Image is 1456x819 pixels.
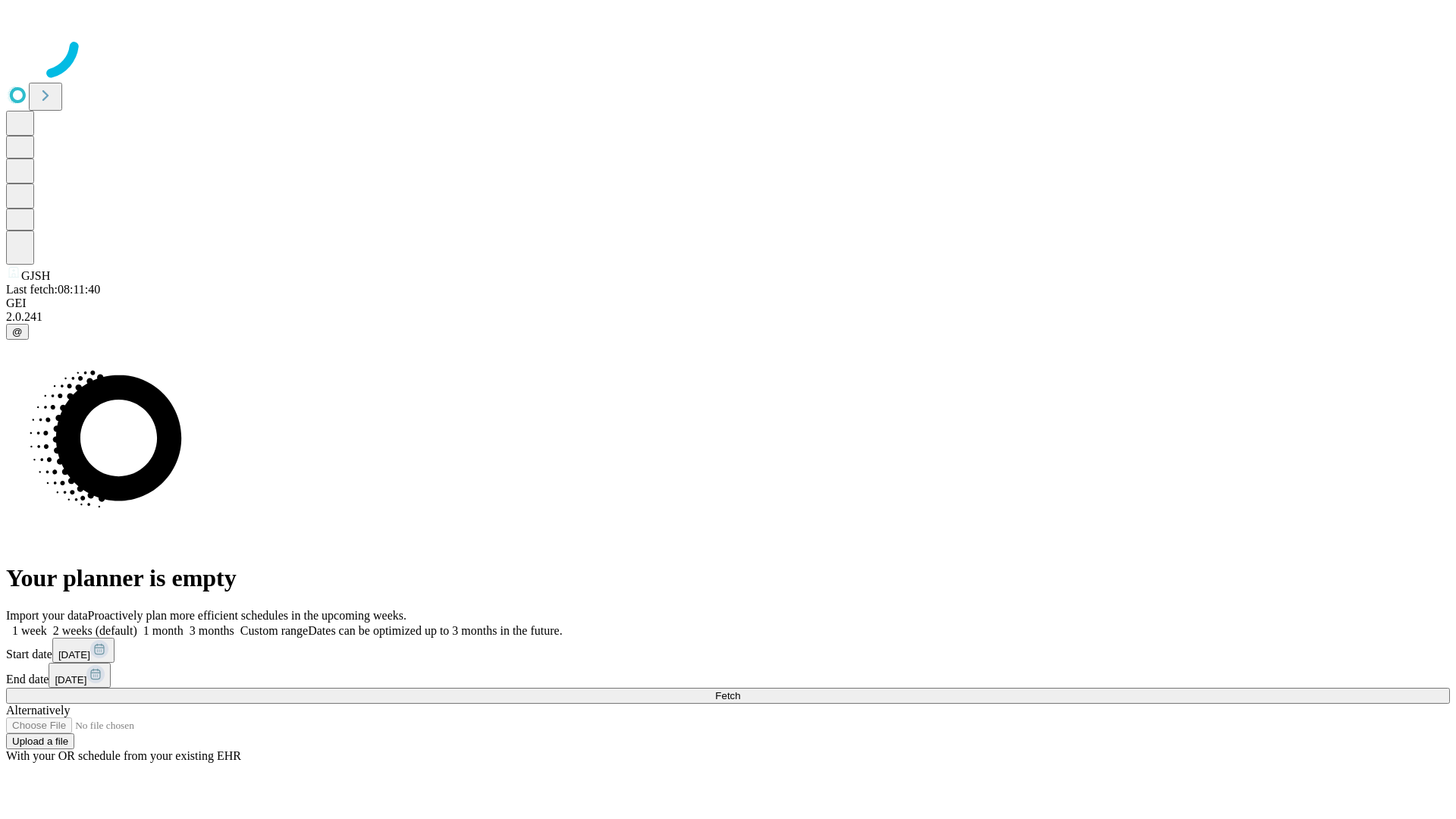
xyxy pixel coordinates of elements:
[88,609,406,622] span: Proactively plan more efficient schedules in the upcoming weeks.
[308,624,562,637] span: Dates can be optimized up to 3 months in the future.
[6,663,1450,688] div: End date
[6,310,1450,324] div: 2.0.241
[58,649,90,661] span: [DATE]
[6,297,1450,310] div: GEI
[53,624,137,637] span: 2 weeks (default)
[190,624,234,637] span: 3 months
[6,609,88,622] span: Import your data
[49,663,111,688] button: [DATE]
[6,733,74,749] button: Upload a file
[6,638,1450,663] div: Start date
[6,704,70,717] span: Alternatively
[6,749,241,762] span: With your OR schedule from your existing EHR
[55,674,86,686] span: [DATE]
[12,624,47,637] span: 1 week
[12,326,23,337] span: @
[240,624,308,637] span: Custom range
[715,690,740,701] span: Fetch
[143,624,184,637] span: 1 month
[6,324,29,340] button: @
[21,269,50,282] span: GJSH
[6,688,1450,704] button: Fetch
[52,638,115,663] button: [DATE]
[6,564,1450,592] h1: Your planner is empty
[6,283,100,296] span: Last fetch: 08:11:40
